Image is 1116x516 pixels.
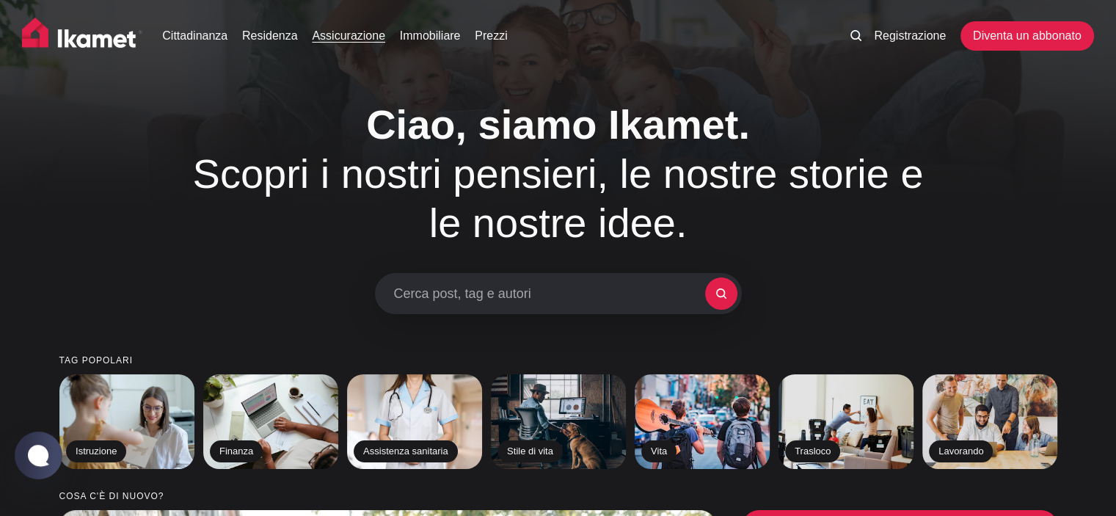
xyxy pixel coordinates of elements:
[347,374,482,469] a: Assistenza sanitaria
[203,374,338,469] a: Finanza
[651,446,667,457] font: Vita
[491,374,626,469] a: Stile di vita
[475,27,507,45] a: Prezzi
[394,286,531,301] font: Cerca post, tag e autori
[242,27,298,45] a: Residenza
[76,446,117,457] font: Istruzione
[242,29,298,42] font: Residenza
[973,29,1082,42] font: Diventa un abbonato
[59,374,194,469] a: Istruzione
[795,446,831,457] font: Trasloco
[162,29,227,42] font: Cittadinanza
[312,29,385,42] font: Assicurazione
[874,29,946,42] font: Registrazione
[162,27,227,45] a: Cittadinanza
[59,491,164,501] font: Cosa c'è di nuovo?
[312,27,385,45] a: Assicurazione
[475,29,507,42] font: Prezzi
[219,446,253,457] font: Finanza
[193,150,924,246] font: Scopri i nostri pensieri, le nostre storie e le nostre idee.
[366,101,750,148] font: Ciao, siamo Ikamet.
[22,18,142,54] img: Casa Ikamet
[400,29,461,42] font: Immobiliare
[960,21,1094,51] a: Diventa un abbonato
[507,446,553,457] font: Stile di vita
[938,446,983,457] font: Lavorando
[363,446,448,457] font: Assistenza sanitaria
[400,27,461,45] a: Immobiliare
[778,374,913,469] a: Trasloco
[635,374,770,469] a: Vita
[874,27,946,45] a: Registrazione
[922,374,1057,469] a: Lavorando
[59,355,133,366] font: Tag popolari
